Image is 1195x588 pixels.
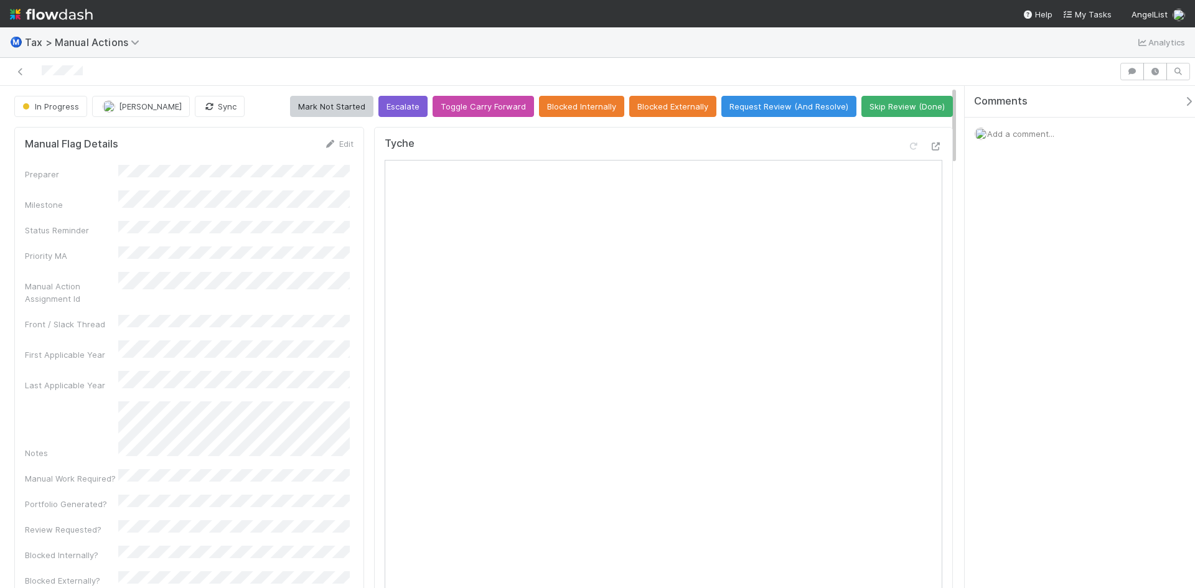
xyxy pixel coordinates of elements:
button: Blocked Internally [539,96,624,117]
h5: Tyche [385,138,415,150]
div: Preparer [25,168,118,180]
a: My Tasks [1062,8,1112,21]
span: Ⓜ️ [10,37,22,47]
div: Manual Action Assignment Id [25,280,118,305]
div: Status Reminder [25,224,118,236]
div: Blocked Internally? [25,549,118,561]
div: Portfolio Generated? [25,498,118,510]
img: logo-inverted-e16ddd16eac7371096b0.svg [10,4,93,25]
div: Notes [25,447,118,459]
img: avatar_e41e7ae5-e7d9-4d8d-9f56-31b0d7a2f4fd.png [975,128,987,140]
button: Blocked Externally [629,96,716,117]
button: Escalate [378,96,428,117]
div: Front / Slack Thread [25,318,118,330]
div: Last Applicable Year [25,379,118,391]
span: AngelList [1132,9,1168,19]
div: Manual Work Required? [25,472,118,485]
div: Blocked Externally? [25,574,118,587]
img: avatar_e41e7ae5-e7d9-4d8d-9f56-31b0d7a2f4fd.png [103,100,115,113]
button: Request Review (And Resolve) [721,96,856,117]
span: My Tasks [1062,9,1112,19]
span: Add a comment... [987,129,1054,139]
button: Toggle Carry Forward [433,96,534,117]
img: avatar_e41e7ae5-e7d9-4d8d-9f56-31b0d7a2f4fd.png [1173,9,1185,21]
button: Skip Review (Done) [861,96,953,117]
div: Priority MA [25,250,118,262]
div: First Applicable Year [25,348,118,361]
div: Review Requested? [25,523,118,536]
a: Analytics [1136,35,1185,50]
button: [PERSON_NAME] [92,96,190,117]
span: Comments [974,95,1028,108]
h5: Manual Flag Details [25,138,118,151]
div: Milestone [25,198,118,211]
button: Sync [195,96,245,117]
a: Edit [324,139,354,149]
div: Help [1023,8,1052,21]
button: Mark Not Started [290,96,373,117]
span: [PERSON_NAME] [119,101,182,111]
span: Tax > Manual Actions [25,36,146,49]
